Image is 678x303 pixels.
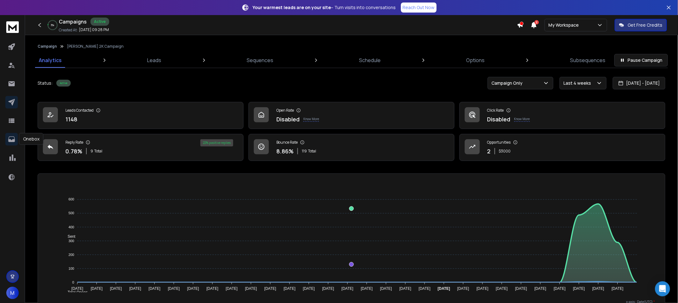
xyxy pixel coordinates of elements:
[39,56,62,64] p: Analytics
[359,56,381,64] p: Schedule
[6,287,19,299] button: M
[71,287,83,291] tspan: [DATE]
[90,149,93,154] span: 9
[59,18,87,25] h1: Campaigns
[380,287,392,291] tspan: [DATE]
[187,287,199,291] tspan: [DATE]
[284,287,295,291] tspan: [DATE]
[72,280,74,284] tspan: 0
[63,290,88,295] span: Total Opens
[496,287,508,291] tspan: [DATE]
[342,287,353,291] tspan: [DATE]
[253,4,396,11] p: – Turn visits into conversations
[487,140,511,145] p: Opportunities
[147,56,161,64] p: Leads
[573,287,585,291] tspan: [DATE]
[200,139,233,146] div: 22 % positive replies
[466,56,485,64] p: Options
[303,117,319,122] p: Know More
[492,80,525,86] p: Campaign Only
[515,287,527,291] tspan: [DATE]
[487,147,491,156] p: 2
[276,115,300,124] p: Disabled
[276,140,298,145] p: Bounce Rate
[303,287,315,291] tspan: [DATE]
[614,54,668,66] button: Pause Campaign
[463,53,489,68] a: Options
[67,44,124,49] p: [PERSON_NAME] 2K Campaign
[535,287,547,291] tspan: [DATE]
[549,22,582,28] p: My Workspace
[38,44,57,49] button: Campaign
[355,53,384,68] a: Schedule
[59,28,78,33] p: Created At:
[593,287,604,291] tspan: [DATE]
[457,287,469,291] tspan: [DATE]
[79,27,109,32] p: [DATE] 09:28 PM
[322,287,334,291] tspan: [DATE]
[69,253,74,257] tspan: 200
[90,18,109,26] div: Active
[69,239,74,243] tspan: 300
[276,147,294,156] p: 8.86 %
[38,80,53,86] p: Status:
[245,287,257,291] tspan: [DATE]
[567,53,609,68] a: Subsequences
[514,117,530,122] p: Know More
[69,211,74,215] tspan: 500
[129,287,141,291] tspan: [DATE]
[615,19,667,31] button: Get Free Credits
[19,133,44,145] div: Onebox
[143,53,165,68] a: Leads
[56,80,71,87] div: Active
[403,4,435,11] p: Reach Out Now
[499,149,511,154] p: $ 3000
[253,4,331,10] strong: Your warmest leads are on your site
[6,21,19,33] img: logo
[438,287,450,291] tspan: [DATE]
[564,80,594,86] p: Last 4 weeks
[110,287,122,291] tspan: [DATE]
[628,22,663,28] p: Get Free Credits
[38,102,244,129] a: Leads Contacted1148
[399,287,411,291] tspan: [DATE]
[570,56,606,64] p: Subsequences
[276,108,294,113] p: Open Rate
[302,149,307,154] span: 119
[247,56,274,64] p: Sequences
[149,287,161,291] tspan: [DATE]
[419,287,431,291] tspan: [DATE]
[243,53,277,68] a: Sequences
[487,115,511,124] p: Disabled
[51,23,54,27] p: 3 %
[69,225,74,229] tspan: 400
[361,287,373,291] tspan: [DATE]
[460,102,665,129] a: Click RateDisabledKnow More
[63,234,75,239] span: Sent
[401,3,437,13] a: Reach Out Now
[249,134,455,161] a: Bounce Rate8.86%119Total
[65,147,82,156] p: 0.78 %
[69,198,74,201] tspan: 600
[91,287,103,291] tspan: [DATE]
[226,287,238,291] tspan: [DATE]
[655,281,670,296] div: Open Intercom Messenger
[65,108,94,113] p: Leads Contacted
[249,102,455,129] a: Open RateDisabledKnow More
[65,115,77,124] p: 1148
[38,134,244,161] a: Reply Rate0.78%9Total22% positive replies
[535,20,539,24] span: 2
[94,149,102,154] span: Total
[308,149,316,154] span: Total
[35,53,65,68] a: Analytics
[65,140,83,145] p: Reply Rate
[207,287,218,291] tspan: [DATE]
[69,267,74,270] tspan: 100
[554,287,566,291] tspan: [DATE]
[487,108,504,113] p: Click Rate
[168,287,180,291] tspan: [DATE]
[460,134,665,161] a: Opportunities2$3000
[612,287,624,291] tspan: [DATE]
[477,287,489,291] tspan: [DATE]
